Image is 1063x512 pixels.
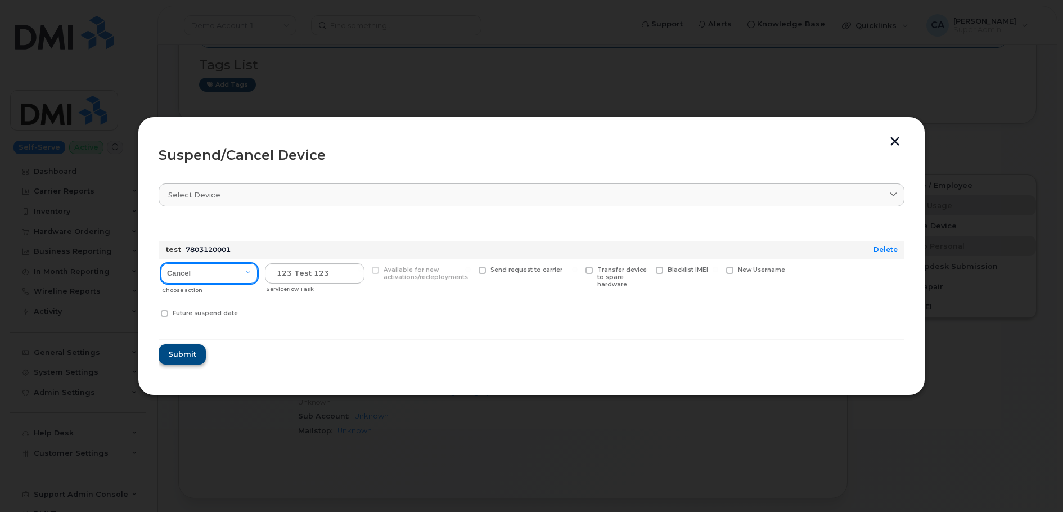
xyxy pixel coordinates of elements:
input: ServiceNow Task [265,263,364,284]
span: Blacklist IMEI [668,266,708,273]
span: Submit [168,349,196,360]
span: Select device [168,190,220,200]
div: Choose action [162,281,258,295]
input: Available for new activations/redeployments [358,267,364,272]
a: Delete [873,245,898,254]
input: New Username [713,267,718,272]
input: Send request to carrier [465,267,471,272]
input: Blacklist IMEI [642,267,648,272]
div: ServiceNow Task [266,285,364,294]
a: Select device [159,183,904,206]
span: Available for new activations/redeployments [384,266,468,281]
span: New Username [738,266,785,273]
span: 7803120001 [186,245,231,254]
button: Submit [159,344,206,365]
span: Send request to carrier [490,266,562,273]
div: Suspend/Cancel Device [159,149,904,162]
span: Future suspend date [173,309,238,317]
strong: test [165,245,181,254]
input: Transfer device to spare hardware [572,267,578,272]
span: Transfer device to spare hardware [597,266,647,288]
